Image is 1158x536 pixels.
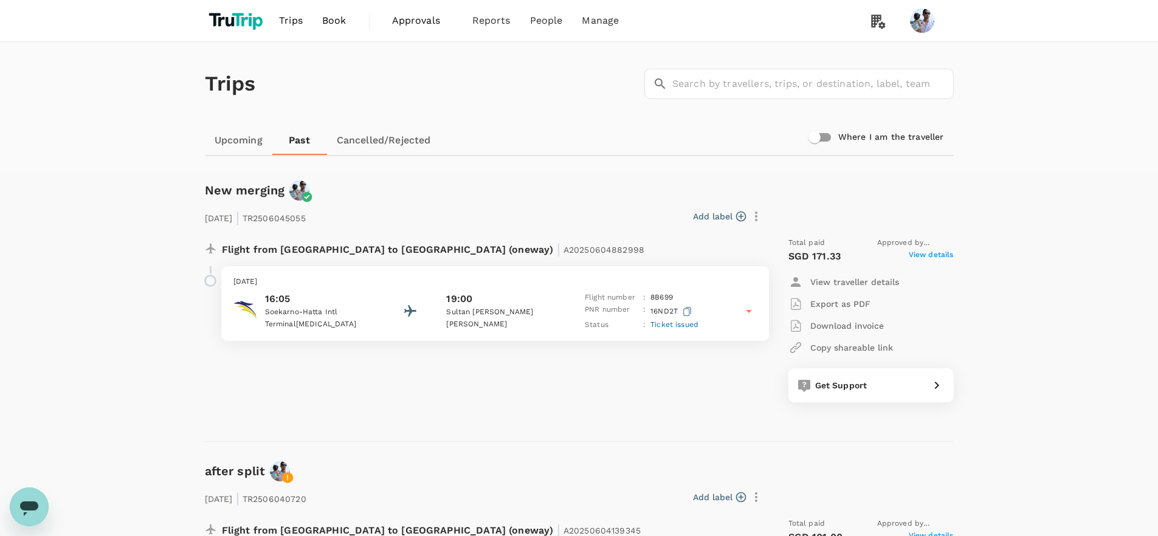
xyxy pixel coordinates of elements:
p: [DATE] TR2506045055 [205,205,306,227]
span: Ticket issued [650,320,698,329]
h1: Trips [205,42,256,126]
span: Total paid [788,518,825,530]
h6: after split [205,461,266,481]
img: TruTrip logo [205,7,270,34]
p: View traveller details [810,276,899,288]
span: | [236,490,240,507]
span: | [236,209,240,226]
p: 16ND2T [650,304,694,319]
a: Cancelled/Rejected [327,126,441,155]
p: Copy shareable link [810,342,893,354]
button: View traveller details [788,271,899,293]
p: Sultan [PERSON_NAME] [PERSON_NAME] [446,306,556,331]
button: Add label [693,491,746,503]
p: Export as PDF [810,298,870,310]
span: Approved by [877,237,954,249]
p: : [643,304,646,319]
p: [DATE] [233,276,757,288]
span: A20250604882998 [563,245,644,255]
p: Flight number [585,292,638,304]
span: People [530,13,563,28]
button: Download invoice [788,315,884,337]
p: 16:05 [265,292,374,306]
span: | [557,241,560,258]
p: Download invoice [810,320,884,332]
p: 8B 699 [650,292,673,304]
img: Sani Gouw [910,9,934,33]
p: 19:00 [446,292,472,306]
iframe: Button to launch messaging window [10,487,49,526]
p: SGD 171.33 [788,249,841,264]
p: Status [585,319,638,331]
a: Past [272,126,327,155]
span: View details [909,249,954,264]
button: Add label [693,210,746,222]
p: : [643,292,646,304]
p: : [643,319,646,331]
button: Copy shareable link [788,337,893,359]
img: avatar-6695f0dd85a4d.png [270,461,290,481]
input: Search by travellers, trips, or destination, label, team [672,69,954,99]
p: Terminal [MEDICAL_DATA] [265,318,374,331]
span: A20250604139345 [563,526,641,535]
span: Trips [279,13,303,28]
img: TransNusa [233,298,258,322]
button: Export as PDF [788,293,870,315]
p: Flight from [GEOGRAPHIC_DATA] to [GEOGRAPHIC_DATA] (oneway) [222,237,645,259]
h6: Where I am the traveller [838,131,944,144]
img: avatar-6695f0dd85a4d.png [289,180,309,201]
a: Upcoming [205,126,272,155]
p: [DATE] TR2506040720 [205,486,306,508]
span: Reports [472,13,511,28]
span: Approved by [877,518,954,530]
p: PNR number [585,304,638,319]
span: Get Support [815,380,867,390]
span: Total paid [788,237,825,249]
h6: New merging [205,180,285,200]
span: Approvals [392,13,453,28]
p: Soekarno-Hatta Intl [265,306,374,318]
span: Manage [582,13,619,28]
span: Book [322,13,346,28]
